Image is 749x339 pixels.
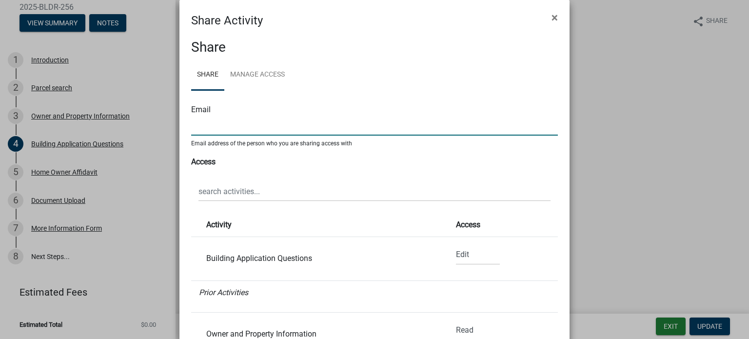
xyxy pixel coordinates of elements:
a: Share [191,60,224,91]
sub: Email address of the person who you are sharing access with [191,140,352,147]
h4: Share Activity [191,12,263,29]
a: Manage Access [224,60,291,91]
h3: Share [191,39,558,56]
div: Building Application Questions [199,255,433,262]
div: Owner and Property Information [199,330,433,338]
button: Close [544,4,566,31]
strong: Activity [206,220,232,229]
strong: Access [456,220,480,229]
span: × [552,11,558,24]
strong: Access [191,157,216,166]
input: search activities... [198,181,551,201]
div: Email [191,104,558,116]
i: Prior Activities [199,288,248,297]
